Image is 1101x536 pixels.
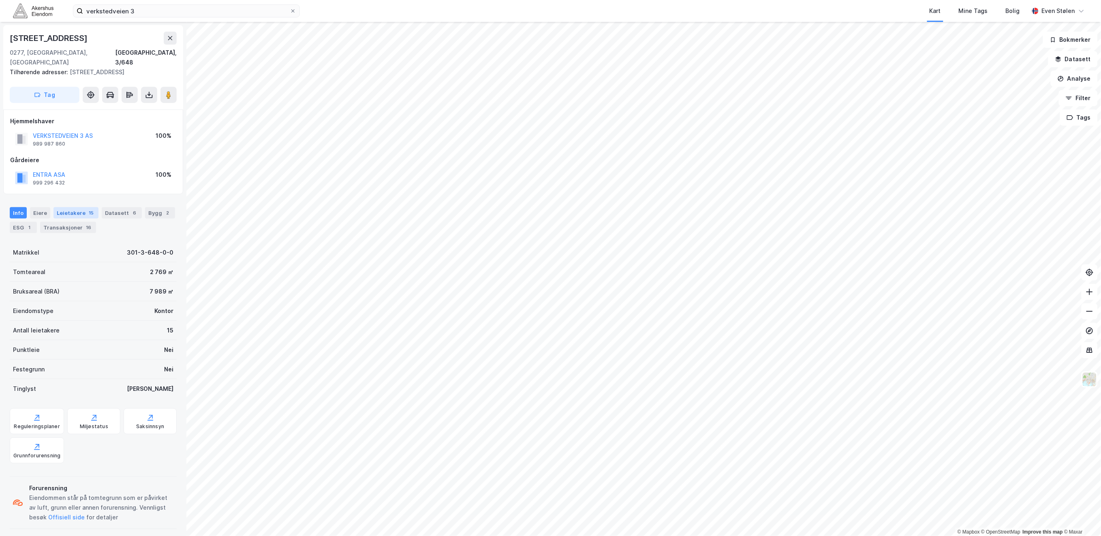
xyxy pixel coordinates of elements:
[53,207,98,219] div: Leietakere
[1051,71,1098,87] button: Analyse
[13,326,60,335] div: Antall leietakere
[1060,497,1101,536] iframe: Chat Widget
[33,180,65,186] div: 999 296 432
[958,529,980,535] a: Mapbox
[10,32,89,45] div: [STREET_ADDRESS]
[164,209,172,217] div: 2
[33,141,65,147] div: 989 987 860
[154,306,173,316] div: Kontor
[26,223,34,232] div: 1
[1059,90,1098,106] button: Filter
[13,345,40,355] div: Punktleie
[164,345,173,355] div: Nei
[29,493,173,522] div: Eiendommen står på tomtegrunn som er påvirket av luft, grunn eller annen forurensning. Vennligst ...
[102,207,142,219] div: Datasett
[13,287,60,296] div: Bruksareal (BRA)
[1060,109,1098,126] button: Tags
[981,529,1021,535] a: OpenStreetMap
[1048,51,1098,67] button: Datasett
[130,209,139,217] div: 6
[1042,6,1075,16] div: Even Stølen
[167,326,173,335] div: 15
[136,423,164,430] div: Saksinnsyn
[13,267,45,277] div: Tomteareal
[1060,497,1101,536] div: Kontrollprogram for chat
[959,6,988,16] div: Mine Tags
[10,69,70,75] span: Tilhørende adresser:
[156,131,171,141] div: 100%
[10,67,170,77] div: [STREET_ADDRESS]
[87,209,95,217] div: 15
[10,155,176,165] div: Gårdeiere
[1006,6,1020,16] div: Bolig
[127,248,173,257] div: 301-3-648-0-0
[84,223,93,232] div: 16
[10,222,37,233] div: ESG
[10,48,115,67] div: 0277, [GEOGRAPHIC_DATA], [GEOGRAPHIC_DATA]
[930,6,941,16] div: Kart
[1082,372,1097,387] img: Z
[83,5,290,17] input: Søk på adresse, matrikkel, gårdeiere, leietakere eller personer
[13,384,36,394] div: Tinglyst
[156,170,171,180] div: 100%
[145,207,175,219] div: Bygg
[150,287,173,296] div: 7 989 ㎡
[14,423,60,430] div: Reguleringsplaner
[127,384,173,394] div: [PERSON_NAME]
[1023,529,1063,535] a: Improve this map
[10,207,27,219] div: Info
[13,306,53,316] div: Eiendomstype
[30,207,50,219] div: Eiere
[13,452,60,459] div: Grunnforurensning
[13,364,45,374] div: Festegrunn
[164,364,173,374] div: Nei
[80,423,108,430] div: Miljøstatus
[10,116,176,126] div: Hjemmelshaver
[13,4,53,18] img: akershus-eiendom-logo.9091f326c980b4bce74ccdd9f866810c.svg
[150,267,173,277] div: 2 769 ㎡
[10,87,79,103] button: Tag
[29,483,173,493] div: Forurensning
[40,222,96,233] div: Transaksjoner
[115,48,177,67] div: [GEOGRAPHIC_DATA], 3/648
[13,248,39,257] div: Matrikkel
[1043,32,1098,48] button: Bokmerker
